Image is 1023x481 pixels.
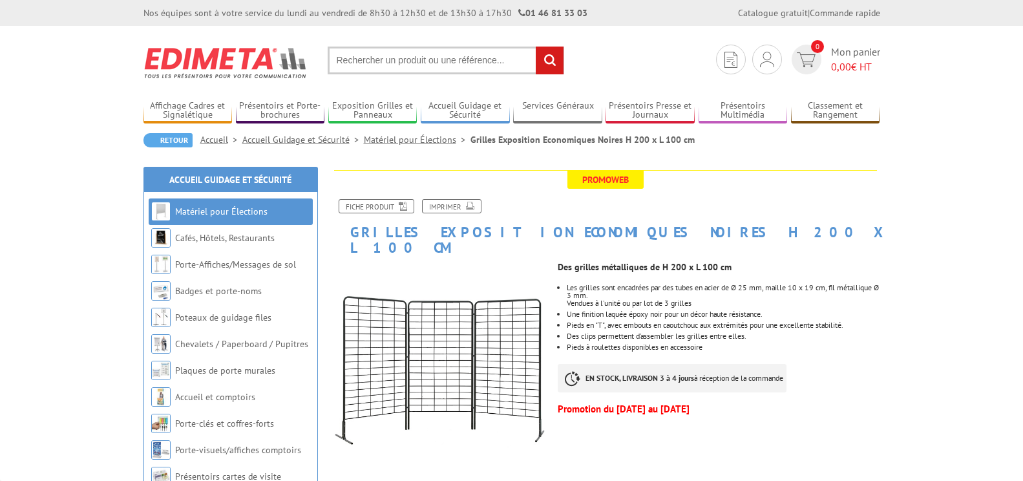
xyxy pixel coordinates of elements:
img: Badges et porte-noms [151,281,171,301]
img: Accueil et comptoirs [151,387,171,407]
a: Services Généraux [513,100,602,122]
a: Affichage Cadres et Signalétique [143,100,233,122]
span: 0,00 [831,60,851,73]
p: Vendues à l'unité ou par lot de 3 grilles [567,299,880,307]
a: Accueil Guidage et Sécurité [242,134,364,145]
strong: EN STOCK, LIVRAISON 3 à 4 jours [585,373,694,383]
a: Catalogue gratuit [738,7,808,19]
img: devis rapide [760,52,774,67]
a: Porte-clés et coffres-forts [175,418,274,429]
a: Accueil [200,134,242,145]
a: Imprimer [422,199,481,213]
li: Des clips permettent d’assembler les grilles entre elles. [567,332,880,340]
div: | [738,6,880,19]
a: Plaques de porte murales [175,365,275,376]
li: Pieds en "T", avec embouts en caoutchouc aux extrémités pour une excellente stabilité. [567,321,880,329]
li: Pieds à roulettes disponibles en accessoire [567,343,880,351]
a: Porte-visuels/affiches comptoirs [175,444,301,456]
a: Matériel pour Élections [364,134,470,145]
span: 0 [811,40,824,53]
div: Nos équipes sont à votre service du lundi au vendredi de 8h30 à 12h30 et de 13h30 à 17h30 [143,6,587,19]
input: rechercher [536,47,564,74]
span: € HT [831,59,880,74]
a: Cafés, Hôtels, Restaurants [175,232,275,244]
img: Edimeta [143,39,308,87]
p: à réception de la commande [558,364,786,392]
strong: 01 46 81 33 03 [518,7,587,19]
strong: Des grilles métalliques de H 200 x L 100 cm [558,261,732,273]
img: Porte-Affiches/Messages de sol [151,255,171,274]
a: Matériel pour Élections [175,206,268,217]
a: Badges et porte-noms [175,285,262,297]
span: Promoweb [567,171,644,189]
a: Exposition Grilles et Panneaux [328,100,417,122]
a: Présentoirs Presse et Journaux [606,100,695,122]
a: Classement et Rangement [791,100,880,122]
a: Présentoirs et Porte-brochures [236,100,325,122]
img: lot_3_grilles_pieds_complets_216316.jpg [331,262,549,480]
img: Porte-clés et coffres-forts [151,414,171,433]
p: Les grilles sont encadrées par des tubes en acier de Ø 25 mm, maille 10 x 19 cm, fil métallique Ø... [567,284,880,299]
a: Accueil Guidage et Sécurité [421,100,510,122]
img: Poteaux de guidage files [151,308,171,327]
a: Fiche produit [339,199,414,213]
img: Porte-visuels/affiches comptoirs [151,440,171,460]
img: devis rapide [797,52,816,67]
a: Retour [143,133,193,147]
a: Accueil et comptoirs [175,391,255,403]
a: Commande rapide [810,7,880,19]
img: devis rapide [724,52,737,68]
img: Chevalets / Paperboard / Pupitres [151,334,171,354]
a: Accueil Guidage et Sécurité [169,174,291,186]
a: Chevalets / Paperboard / Pupitres [175,338,308,350]
img: Cafés, Hôtels, Restaurants [151,228,171,248]
p: Promotion du [DATE] au [DATE] [558,405,880,413]
li: Grilles Exposition Economiques Noires H 200 x L 100 cm [470,133,695,146]
a: Présentoirs Multimédia [699,100,788,122]
img: Matériel pour Élections [151,202,171,221]
input: Rechercher un produit ou une référence... [328,47,564,74]
a: devis rapide 0 Mon panier 0,00€ HT [788,45,880,74]
a: Poteaux de guidage files [175,312,271,323]
img: Plaques de porte murales [151,361,171,380]
li: Une finition laquée époxy noir pour un décor haute résistance. [567,310,880,318]
a: Porte-Affiches/Messages de sol [175,259,296,270]
span: Mon panier [831,45,880,74]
